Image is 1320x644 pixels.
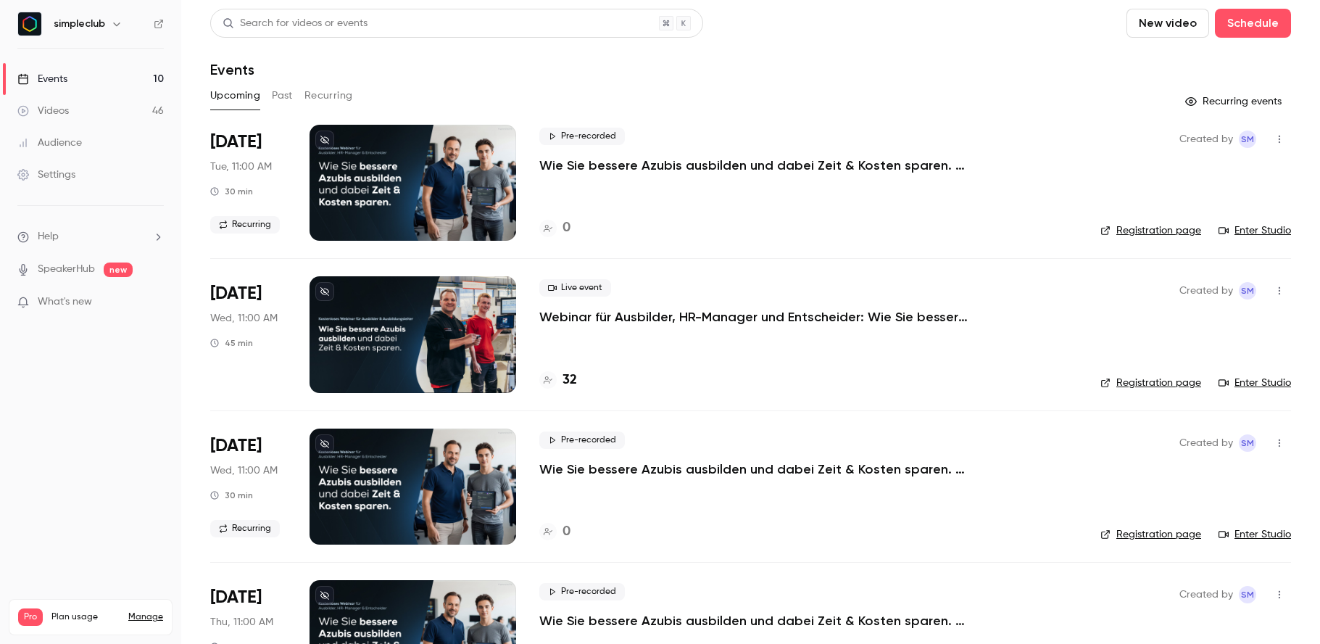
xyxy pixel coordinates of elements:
[1239,131,1256,148] span: simpleclub Marketing
[210,434,262,458] span: [DATE]
[539,279,611,297] span: Live event
[539,432,625,449] span: Pre-recorded
[38,294,92,310] span: What's new
[51,611,120,623] span: Plan usage
[539,583,625,600] span: Pre-recorded
[1241,434,1254,452] span: sM
[210,276,286,392] div: Sep 3 Wed, 11:00 AM (Europe/Paris)
[210,311,278,326] span: Wed, 11:00 AM
[38,229,59,244] span: Help
[1241,282,1254,300] span: sM
[1100,376,1201,390] a: Registration page
[54,17,105,31] h6: simpleclub
[539,522,570,542] a: 0
[128,611,163,623] a: Manage
[18,608,43,626] span: Pro
[146,296,164,309] iframe: Noticeable Trigger
[210,615,273,629] span: Thu, 11:00 AM
[272,84,293,107] button: Past
[210,337,253,349] div: 45 min
[1179,434,1233,452] span: Created by
[1239,434,1256,452] span: simpleclub Marketing
[539,461,974,478] a: Wie Sie bessere Azubis ausbilden und dabei Zeit & Kosten sparen. ([DATE], 11:00 Uhr)
[210,282,262,305] span: [DATE]
[1100,527,1201,542] a: Registration page
[210,586,262,609] span: [DATE]
[539,218,570,238] a: 0
[1126,9,1209,38] button: New video
[17,136,82,150] div: Audience
[563,218,570,238] h4: 0
[17,168,75,182] div: Settings
[1219,527,1291,542] a: Enter Studio
[539,371,577,390] a: 32
[210,216,280,234] span: Recurring
[210,131,262,154] span: [DATE]
[210,490,253,501] div: 30 min
[1219,223,1291,238] a: Enter Studio
[1219,376,1291,390] a: Enter Studio
[210,463,278,478] span: Wed, 11:00 AM
[563,371,577,390] h4: 32
[1239,282,1256,300] span: simpleclub Marketing
[1179,282,1233,300] span: Created by
[210,186,253,197] div: 30 min
[104,263,133,277] span: new
[539,128,625,145] span: Pre-recorded
[539,157,974,174] a: Wie Sie bessere Azubis ausbilden und dabei Zeit & Kosten sparen. ([DATE], 11:00 Uhr)
[210,125,286,241] div: Sep 2 Tue, 11:00 AM (Europe/Berlin)
[563,522,570,542] h4: 0
[1241,586,1254,603] span: sM
[17,229,164,244] li: help-dropdown-opener
[1241,131,1254,148] span: sM
[1179,131,1233,148] span: Created by
[304,84,353,107] button: Recurring
[38,262,95,277] a: SpeakerHub
[17,104,69,118] div: Videos
[1100,223,1201,238] a: Registration page
[1179,586,1233,603] span: Created by
[223,16,368,31] div: Search for videos or events
[210,84,260,107] button: Upcoming
[1239,586,1256,603] span: simpleclub Marketing
[539,612,974,629] a: Wie Sie bessere Azubis ausbilden und dabei Zeit & Kosten sparen. ([DATE], 11:00 Uhr)
[539,308,974,326] a: Webinar für Ausbilder, HR-Manager und Entscheider: Wie Sie bessere Azubis ausbilden und dabei Zei...
[210,61,254,78] h1: Events
[18,12,41,36] img: simpleclub
[17,72,67,86] div: Events
[210,160,272,174] span: Tue, 11:00 AM
[1179,90,1291,113] button: Recurring events
[210,429,286,545] div: Sep 3 Wed, 11:00 AM (Europe/Berlin)
[1215,9,1291,38] button: Schedule
[210,520,280,537] span: Recurring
